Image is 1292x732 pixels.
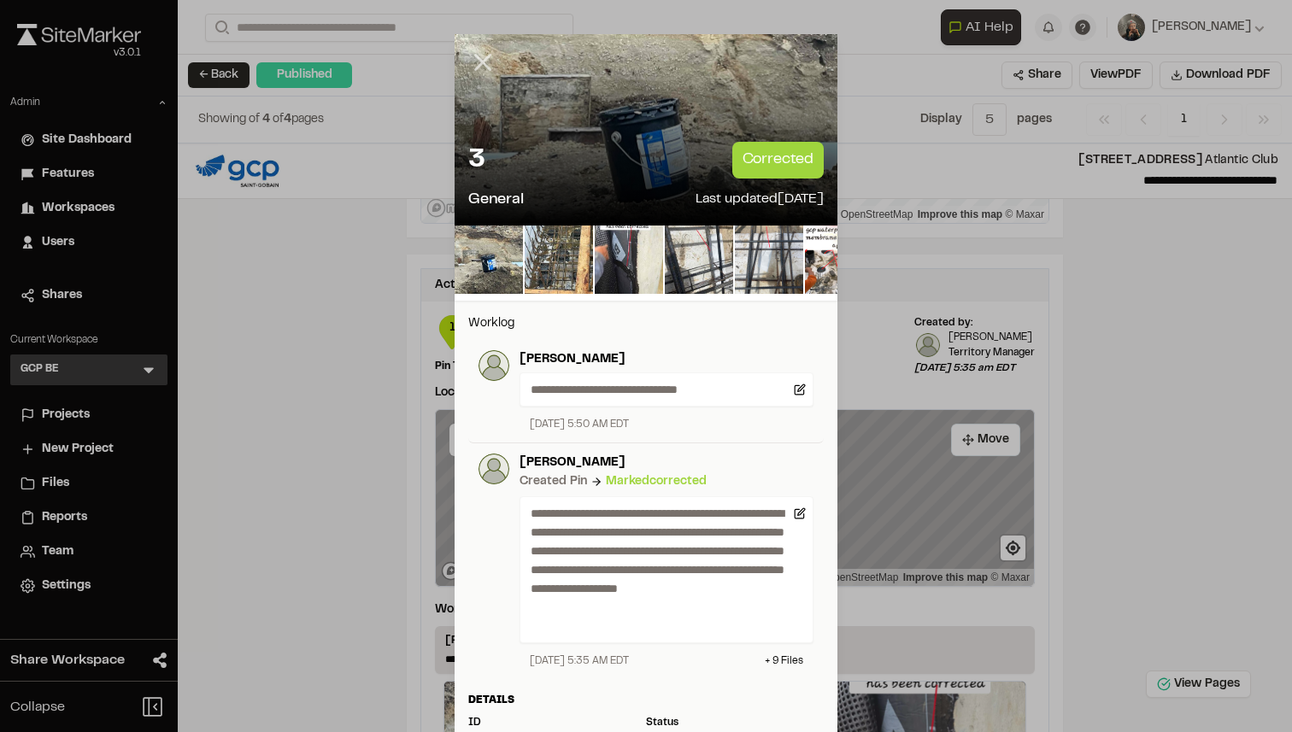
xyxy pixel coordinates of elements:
[468,693,824,708] div: Details
[520,350,813,369] p: [PERSON_NAME]
[468,715,646,730] div: ID
[468,143,485,178] p: 3
[805,225,873,294] img: file
[606,472,707,491] div: Marked corrected
[646,715,824,730] div: Status
[479,350,509,381] img: photo
[735,225,803,294] img: file
[732,142,824,179] p: corrected
[595,225,663,294] img: file
[455,225,523,294] img: file
[696,189,824,212] p: Last updated [DATE]
[468,189,524,212] p: General
[665,225,733,294] img: file
[468,314,824,333] p: Worklog
[525,225,593,294] img: file
[520,472,587,491] div: Created Pin
[530,417,629,432] div: [DATE] 5:50 AM EDT
[765,653,803,669] div: + 9 File s
[530,653,629,669] div: [DATE] 5:35 AM EDT
[479,454,509,484] img: photo
[520,454,813,472] p: [PERSON_NAME]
